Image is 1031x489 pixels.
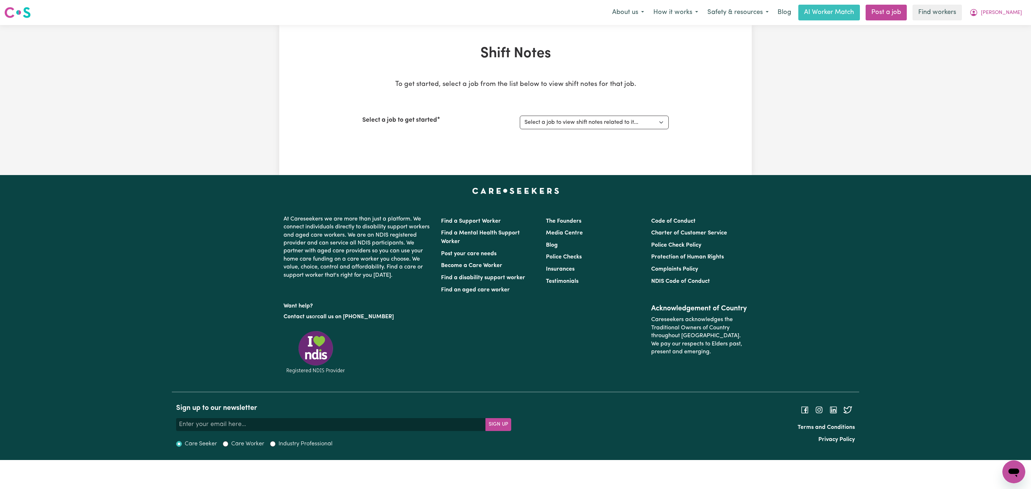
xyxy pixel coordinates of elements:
[231,440,264,448] label: Care Worker
[773,5,795,20] a: Blog
[441,275,525,281] a: Find a disability support worker
[651,218,696,224] a: Code of Conduct
[441,287,510,293] a: Find an aged care worker
[818,437,855,442] a: Privacy Policy
[317,314,394,320] a: call us on [PHONE_NUMBER]
[284,299,432,310] p: Want help?
[185,440,217,448] label: Care Seeker
[800,407,809,413] a: Follow Careseekers on Facebook
[1002,460,1025,483] iframe: Button to launch messaging window, conversation in progress
[4,6,31,19] img: Careseekers logo
[362,45,669,62] h1: Shift Notes
[546,254,582,260] a: Police Checks
[472,188,559,194] a: Careseekers home page
[362,79,669,90] p: To get started, select a job from the list below to view shift notes for that job.
[546,266,575,272] a: Insurances
[651,313,747,359] p: Careseekers acknowledges the Traditional Owners of Country throughout [GEOGRAPHIC_DATA]. We pay o...
[798,425,855,430] a: Terms and Conditions
[866,5,907,20] a: Post a job
[829,407,838,413] a: Follow Careseekers on LinkedIn
[651,279,710,284] a: NDIS Code of Conduct
[284,330,348,374] img: Registered NDIS provider
[546,242,558,248] a: Blog
[965,5,1027,20] button: My Account
[546,279,579,284] a: Testimonials
[441,218,501,224] a: Find a Support Worker
[608,5,649,20] button: About us
[651,242,701,248] a: Police Check Policy
[176,418,486,431] input: Enter your email here...
[284,314,312,320] a: Contact us
[913,5,962,20] a: Find workers
[441,263,502,268] a: Become a Care Worker
[703,5,773,20] button: Safety & resources
[649,5,703,20] button: How it works
[843,407,852,413] a: Follow Careseekers on Twitter
[284,212,432,282] p: At Careseekers we are more than just a platform. We connect individuals directly to disability su...
[4,4,31,21] a: Careseekers logo
[441,251,497,257] a: Post your care needs
[651,230,727,236] a: Charter of Customer Service
[815,407,823,413] a: Follow Careseekers on Instagram
[176,404,511,412] h2: Sign up to our newsletter
[546,218,581,224] a: The Founders
[284,310,432,324] p: or
[441,230,520,245] a: Find a Mental Health Support Worker
[279,440,333,448] label: Industry Professional
[651,254,724,260] a: Protection of Human Rights
[651,304,747,313] h2: Acknowledgement of Country
[362,116,437,125] label: Select a job to get started
[651,266,698,272] a: Complaints Policy
[546,230,583,236] a: Media Centre
[798,5,860,20] a: AI Worker Match
[981,9,1022,17] span: [PERSON_NAME]
[485,418,511,431] button: Subscribe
